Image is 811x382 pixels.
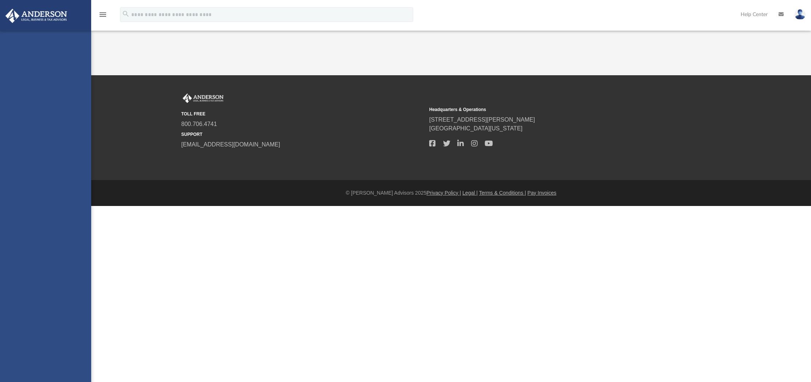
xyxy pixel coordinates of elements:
a: [STREET_ADDRESS][PERSON_NAME] [429,116,535,123]
a: Pay Invoices [527,190,556,196]
a: [GEOGRAPHIC_DATA][US_STATE] [429,125,523,131]
small: SUPPORT [181,131,424,138]
i: search [122,10,130,18]
a: [EMAIL_ADDRESS][DOMAIN_NAME] [181,141,280,148]
img: User Pic [795,9,806,20]
div: © [PERSON_NAME] Advisors 2025 [91,189,811,197]
a: 800.706.4741 [181,121,217,127]
a: Legal | [462,190,478,196]
a: Terms & Conditions | [479,190,526,196]
img: Anderson Advisors Platinum Portal [181,93,225,103]
a: Privacy Policy | [427,190,461,196]
a: menu [98,14,107,19]
small: TOLL FREE [181,111,424,117]
img: Anderson Advisors Platinum Portal [3,9,69,23]
i: menu [98,10,107,19]
small: Headquarters & Operations [429,106,672,113]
